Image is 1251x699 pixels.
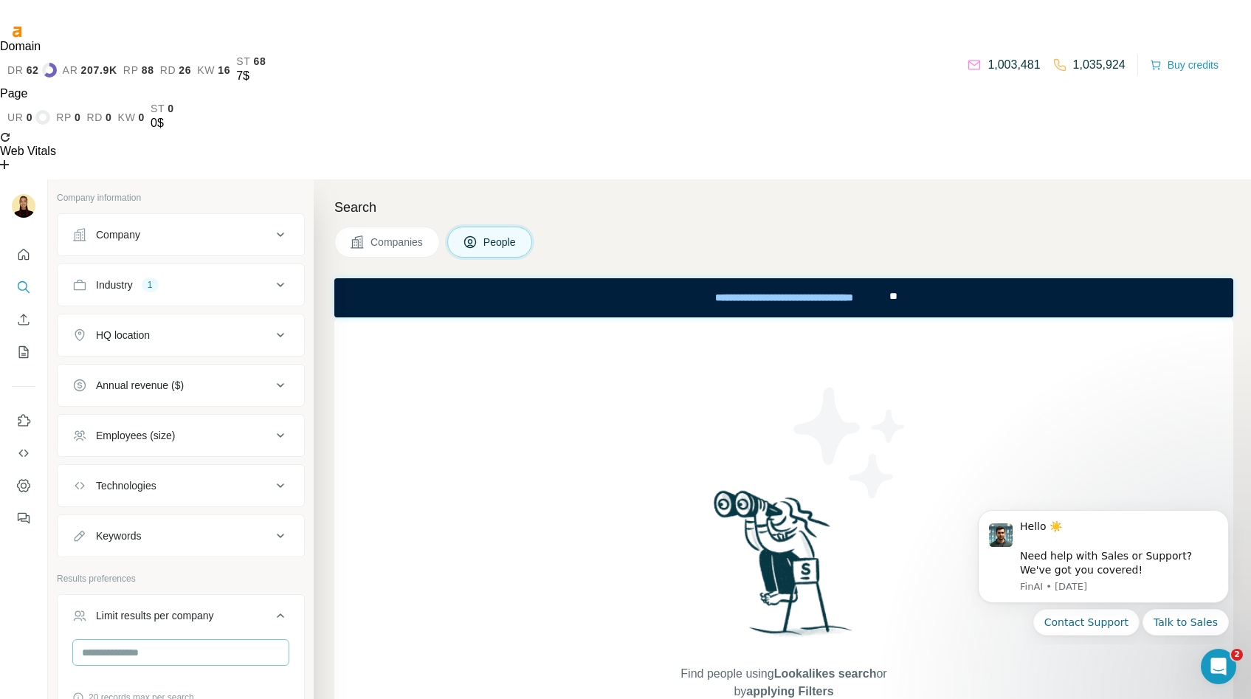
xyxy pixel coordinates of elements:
div: Limit results per company [96,608,214,623]
img: Surfe Illustration - Woman searching with binoculars [707,486,861,651]
button: Enrich CSV [12,306,35,333]
div: HQ location [96,328,150,342]
img: Avatar [12,194,35,218]
span: 0 [106,111,112,123]
iframe: Banner [334,278,1233,317]
h4: Search [334,197,1233,218]
button: Use Surfe API [12,440,35,466]
button: Dashboard [12,472,35,499]
a: rp88 [123,64,154,76]
p: Company information [57,191,305,204]
a: st68 [236,55,266,67]
button: Keywords [58,518,304,554]
button: Quick start [12,241,35,268]
span: st [151,103,165,114]
div: Annual revenue ($) [96,378,184,393]
button: Annual revenue ($) [58,368,304,403]
a: ar207.9K [63,64,117,76]
span: Companies [371,235,424,249]
span: ur [7,111,24,123]
span: rd [86,111,103,123]
button: Buy credits [1150,55,1219,75]
div: Technologies [96,478,156,493]
button: Limit results per company [58,598,304,639]
span: 0 [168,103,174,114]
p: 1,003,481 [988,56,1040,74]
button: Industry1 [58,267,304,303]
p: Results preferences [57,572,305,585]
iframe: Intercom live chat [1201,649,1236,684]
a: kw0 [118,111,145,123]
a: rp0 [56,111,80,123]
span: rp [56,111,72,123]
p: 1,035,924 [1073,56,1126,74]
button: Feedback [12,505,35,531]
div: 1 [142,278,159,292]
button: Technologies [58,468,304,503]
div: 7$ [236,67,266,85]
button: My lists [12,339,35,365]
div: Employees (size) [96,428,175,443]
a: kw16 [197,64,230,76]
span: 26 [179,64,191,76]
img: Surfe Illustration - Stars [784,376,917,509]
span: applying Filters [746,685,833,698]
div: Keywords [96,528,141,543]
span: 62 [27,64,39,76]
span: kw [197,64,215,76]
div: Industry [96,278,133,292]
a: rd0 [86,111,111,123]
button: Employees (size) [58,418,304,453]
span: rp [123,64,139,76]
iframe: Intercom notifications message [956,497,1251,644]
span: 0 [139,111,145,123]
button: HQ location [58,317,304,353]
a: dr62 [7,63,57,78]
span: st [236,55,250,67]
span: 68 [254,55,266,67]
span: People [483,235,517,249]
span: 207.9K [80,64,117,76]
span: 16 [218,64,230,76]
span: 0 [27,111,33,123]
span: kw [118,111,136,123]
div: Company [96,227,140,242]
a: ur0 [7,110,50,125]
button: Use Surfe on LinkedIn [12,407,35,434]
span: 0 [75,111,81,123]
a: rd26 [160,64,192,76]
span: 2 [1231,649,1243,661]
button: Company [58,217,304,252]
span: rd [160,64,176,76]
button: Search [12,274,35,300]
span: Lookalikes search [774,667,877,680]
div: 0$ [151,114,174,132]
span: ar [63,64,78,76]
a: st0 [151,103,174,114]
span: 88 [142,64,154,76]
span: dr [7,64,24,76]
